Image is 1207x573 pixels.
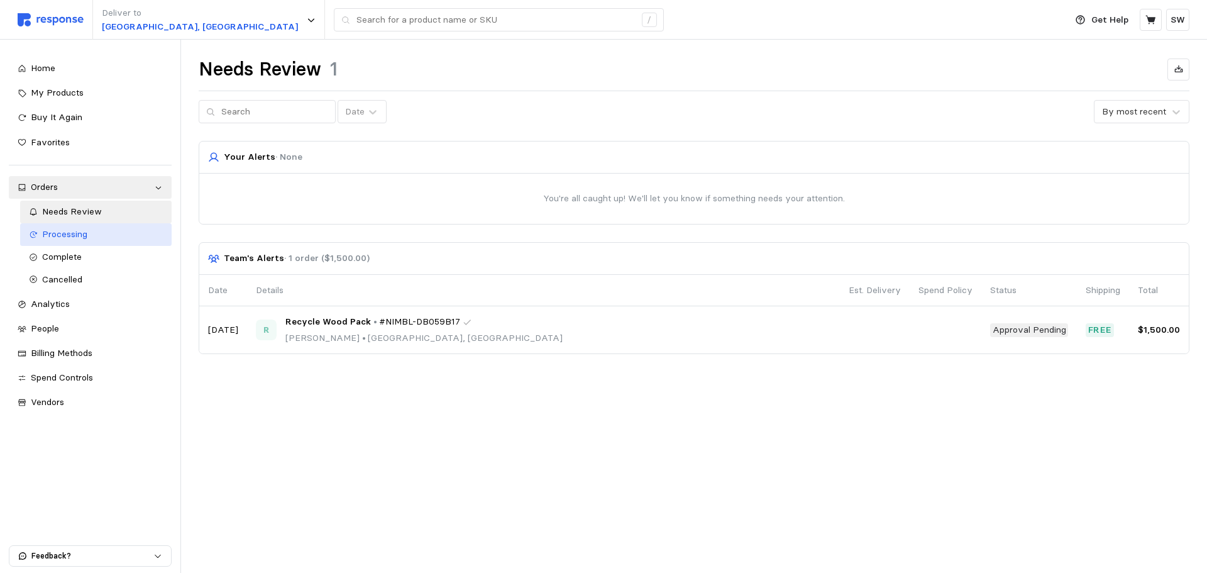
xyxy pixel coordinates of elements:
p: Team's Alerts [224,252,370,265]
span: Buy It Again [31,111,82,123]
span: Processing [42,228,87,240]
p: Date [208,284,238,298]
h1: Needs Review [199,57,321,82]
p: Details [256,284,831,298]
span: #NIMBL-DB059B17 [379,315,460,329]
div: By most recent [1102,105,1166,118]
p: Status [990,284,1068,298]
div: Orders [31,181,150,194]
p: $1,500.00 [1138,323,1180,337]
a: Billing Methods [9,342,172,365]
a: My Products [9,82,172,104]
span: Home [31,62,55,74]
span: • [360,332,368,343]
p: SW [1171,13,1185,27]
a: Favorites [9,131,172,154]
a: Orders [9,176,172,199]
span: Analytics [31,298,70,309]
a: Home [9,57,172,80]
span: Vendors [31,396,64,408]
p: [GEOGRAPHIC_DATA], [GEOGRAPHIC_DATA] [102,20,298,34]
span: Spend Controls [31,372,93,383]
p: Free [1088,323,1112,337]
a: Buy It Again [9,106,172,129]
span: Recycle Wood Pack [256,320,277,340]
a: Processing [20,223,172,246]
p: Approval Pending [993,323,1066,337]
span: Favorites [31,136,70,148]
span: Cancelled [42,274,82,285]
span: My Products [31,87,84,98]
span: Recycle Wood Pack [285,315,371,329]
a: Vendors [9,391,172,414]
p: Spend Policy [918,284,973,298]
div: Date [345,105,365,118]
button: SW [1166,9,1189,31]
input: Search for a product name or SKU [356,9,635,31]
p: • [373,315,377,329]
p: Feedback? [31,550,153,562]
span: Needs Review [42,206,102,217]
a: Cancelled [20,269,172,291]
span: Complete [42,251,82,262]
p: Est. Delivery [849,284,901,298]
button: Get Help [1068,8,1136,32]
p: Deliver to [102,6,298,20]
p: [DATE] [208,323,238,337]
div: / [642,13,657,28]
input: Search [221,101,328,123]
span: · None [275,151,302,162]
img: svg%3e [18,13,84,26]
a: Analytics [9,293,172,316]
a: Needs Review [20,201,172,223]
p: Your Alerts [224,150,302,164]
p: Get Help [1091,13,1128,27]
a: Complete [20,246,172,269]
span: People [31,323,59,334]
button: Feedback? [9,546,171,566]
p: Total [1138,284,1180,298]
a: People [9,318,172,340]
span: Billing Methods [31,347,92,359]
p: [PERSON_NAME] [GEOGRAPHIC_DATA], [GEOGRAPHIC_DATA] [285,331,563,345]
h1: 1 [330,57,338,82]
a: Spend Controls [9,367,172,389]
p: Shipping [1086,284,1120,298]
span: · 1 order ($1,500.00) [284,252,370,264]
